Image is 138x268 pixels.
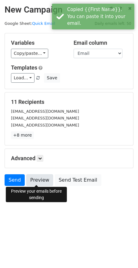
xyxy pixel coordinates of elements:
small: Google Sheet: [5,21,55,26]
h5: Advanced [11,155,127,162]
small: [EMAIL_ADDRESS][DOMAIN_NAME] [11,109,79,114]
h5: Email column [74,40,127,46]
h5: Variables [11,40,64,46]
div: Copied {{First Name}}. You can paste it into your email. [67,6,132,27]
a: Send [5,174,25,186]
a: Templates [11,64,37,71]
a: Copy/paste... [11,49,48,58]
small: [EMAIL_ADDRESS][DOMAIN_NAME] [11,123,79,127]
small: [EMAIL_ADDRESS][DOMAIN_NAME] [11,116,79,120]
a: Send Test Email [55,174,101,186]
h5: 11 Recipients [11,99,127,105]
iframe: Chat Widget [107,239,138,268]
a: Preview [26,174,53,186]
a: +8 more [11,131,34,139]
a: Quick Email [32,21,55,26]
a: Load... [11,73,34,83]
h2: New Campaign [5,5,133,15]
div: Preview your emails before sending [6,187,67,202]
button: Save [44,73,60,83]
